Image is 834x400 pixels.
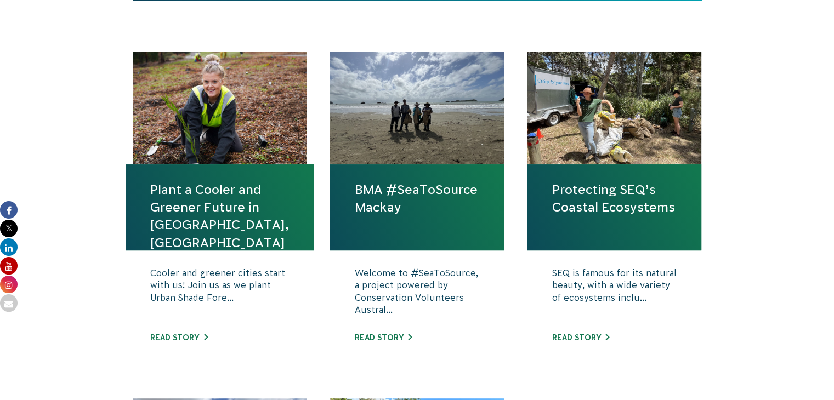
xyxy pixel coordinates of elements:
p: Welcome to #SeaToSource, a project powered by Conservation Volunteers Austral... [354,267,479,322]
a: Read story [150,333,208,342]
a: BMA #SeaToSource Mackay [354,181,479,216]
a: Read story [354,333,412,342]
p: SEQ is famous for its natural beauty, with a wide variety of ecosystems inclu... [552,267,677,322]
a: Protecting SEQ’s Coastal Ecosystems [552,181,677,216]
a: Plant a Cooler and Greener Future in [GEOGRAPHIC_DATA], [GEOGRAPHIC_DATA] [150,181,289,252]
a: Read story [552,333,609,342]
p: Cooler and greener cities start with us! Join us as we plant Urban Shade Fore... [150,267,289,322]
